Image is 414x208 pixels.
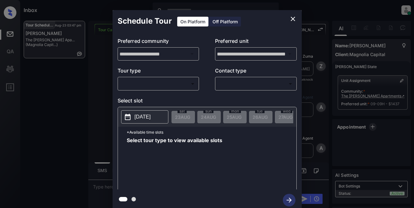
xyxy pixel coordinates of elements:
[118,37,199,47] p: Preferred community
[127,138,222,188] span: Select tour type to view available slots
[287,13,299,25] button: close
[215,67,297,77] p: Contact type
[118,97,297,107] p: Select slot
[113,10,177,32] h2: Schedule Tour
[121,110,168,124] button: [DATE]
[118,67,199,77] p: Tour type
[127,127,296,138] p: *Available time slots
[135,113,151,121] p: [DATE]
[209,17,241,26] div: Off Platform
[177,17,208,26] div: On Platform
[215,37,297,47] p: Preferred unit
